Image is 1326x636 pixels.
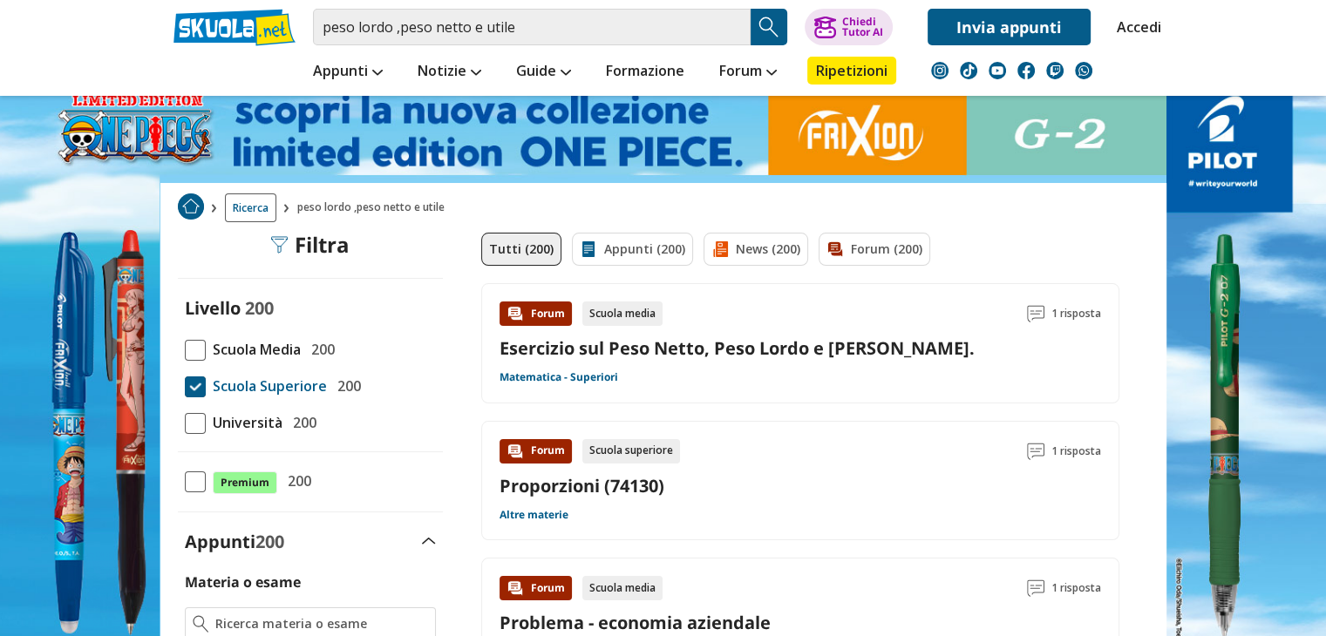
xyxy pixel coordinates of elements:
span: 200 [245,296,274,320]
img: youtube [989,62,1006,79]
a: Formazione [602,57,689,88]
div: Filtra [270,233,350,257]
a: Tutti (200) [481,233,561,266]
img: Home [178,193,204,220]
span: Università [206,411,282,434]
button: ChiediTutor AI [805,9,893,45]
img: Apri e chiudi sezione [422,538,436,545]
label: Materia o esame [185,572,301,592]
a: News (200) [704,233,808,266]
div: Scuola media [582,301,663,326]
span: 200 [330,375,361,397]
span: Premium [213,471,277,494]
a: Ripetizioni [807,57,896,85]
a: Notizie [413,57,486,88]
input: Cerca appunti, riassunti o versioni [313,9,751,45]
div: Forum [500,439,572,463]
span: 200 [255,530,284,553]
span: Scuola Media [206,338,301,361]
img: instagram [931,62,949,79]
span: 200 [286,411,316,434]
span: 200 [281,470,311,492]
a: Altre materie [500,508,568,522]
a: Ricerca [225,193,276,222]
img: Cerca appunti, riassunti o versioni [756,14,782,40]
span: 1 risposta [1051,576,1101,600]
div: Forum [500,576,572,600]
label: Appunti [185,530,284,553]
a: Accedi [1117,9,1153,45]
a: Appunti (200) [572,233,693,266]
a: Appunti [309,57,387,88]
div: Chiedi Tutor AI [841,17,882,37]
div: Scuola media [582,576,663,600]
span: 1 risposta [1051,301,1101,326]
img: Commenti lettura [1027,579,1044,597]
img: News filtro contenuto [711,240,729,258]
img: Commenti lettura [1027,305,1044,322]
a: Esercizio sul Peso Netto, Peso Lordo e [PERSON_NAME]. [500,336,975,360]
span: 200 [304,338,335,361]
img: twitch [1046,62,1064,79]
img: Filtra filtri mobile [270,236,288,254]
img: Commenti lettura [1027,443,1044,460]
button: Search Button [751,9,787,45]
img: facebook [1017,62,1035,79]
a: Home [178,193,204,222]
img: WhatsApp [1075,62,1092,79]
img: Forum contenuto [507,443,524,460]
input: Ricerca materia o esame [215,615,427,633]
a: Matematica - Superiori [500,370,618,384]
a: Forum (200) [819,233,930,266]
span: 1 risposta [1051,439,1101,463]
img: Forum filtro contenuto [826,240,844,258]
img: tiktok [960,62,977,79]
a: Problema - economia aziendale [500,611,771,634]
a: Invia appunti [928,9,1091,45]
img: Forum contenuto [507,305,524,322]
a: Forum [715,57,781,88]
span: peso lordo ,peso netto e utile [297,193,452,222]
img: Appunti filtro contenuto [580,240,597,258]
a: Proporzioni (74130) [500,474,664,497]
a: Guide [512,57,575,88]
label: Livello [185,296,241,320]
img: Ricerca materia o esame [193,615,209,633]
div: Forum [500,301,572,326]
img: Forum contenuto [507,579,524,597]
div: Scuola superiore [582,439,680,463]
span: Scuola Superiore [206,375,327,397]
